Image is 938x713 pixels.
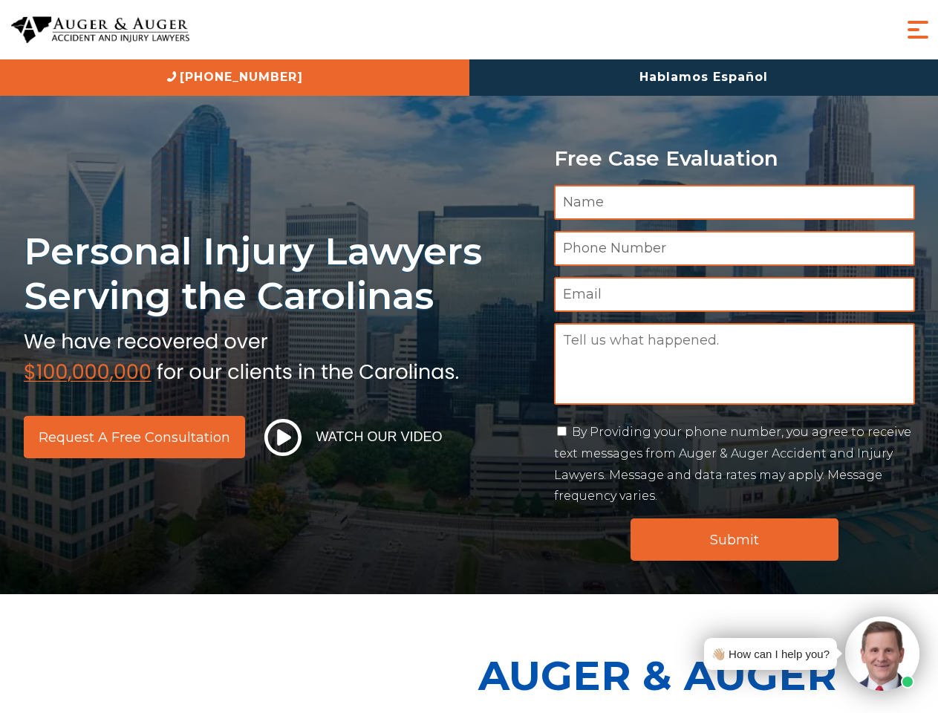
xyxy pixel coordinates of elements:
[39,431,230,444] span: Request a Free Consultation
[11,16,189,44] img: Auger & Auger Accident and Injury Lawyers Logo
[711,644,830,664] div: 👋🏼 How can I help you?
[24,326,459,382] img: sub text
[845,616,919,691] img: Intaker widget Avatar
[554,277,915,312] input: Email
[554,147,915,170] p: Free Case Evaluation
[631,518,838,561] input: Submit
[260,418,447,457] button: Watch Our Video
[478,639,930,712] p: Auger & Auger
[554,231,915,266] input: Phone Number
[24,229,536,319] h1: Personal Injury Lawyers Serving the Carolinas
[554,425,911,503] label: By Providing your phone number, you agree to receive text messages from Auger & Auger Accident an...
[24,416,245,458] a: Request a Free Consultation
[903,15,933,45] button: Menu
[554,185,915,220] input: Name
